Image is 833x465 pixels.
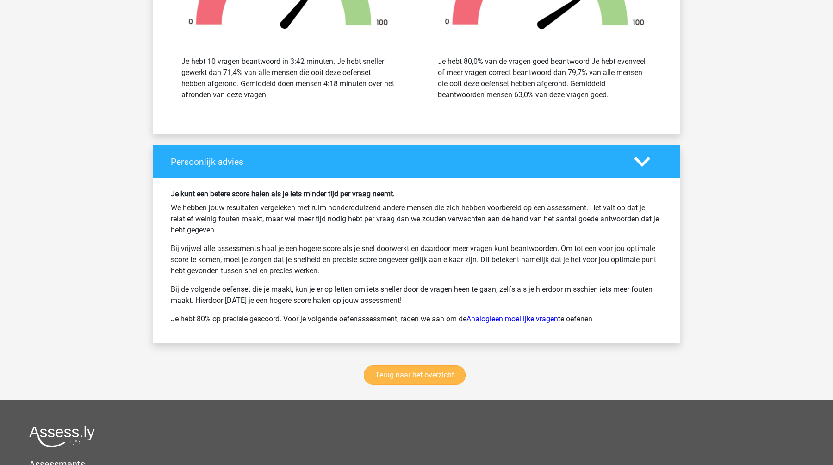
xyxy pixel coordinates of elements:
div: Je hebt 80,0% van de vragen goed beantwoord Je hebt evenveel of meer vragen correct beantwoord da... [438,56,652,101]
p: Bij vrijwel alle assessments haal je een hogere score als je snel doorwerkt en daardoor meer vrag... [171,243,662,276]
p: We hebben jouw resultaten vergeleken met ruim honderdduizend andere mensen die zich hebben voorbe... [171,202,662,236]
div: Je hebt 10 vragen beantwoord in 3:42 minuten. Je hebt sneller gewerkt dan 71,4% van alle mensen d... [181,56,395,101]
h6: Je kunt een betere score halen als je iets minder tijd per vraag neemt. [171,189,662,198]
h4: Persoonlijk advies [171,157,620,167]
p: Bij de volgende oefenset die je maakt, kun je er op letten om iets sneller door de vragen heen te... [171,284,662,306]
a: Analogieen moeilijke vragen [466,314,558,323]
p: Je hebt 80% op precisie gescoord. Voor je volgende oefenassessment, raden we aan om de te oefenen [171,314,662,325]
img: Assessly logo [29,426,95,447]
a: Terug naar het overzicht [364,365,466,385]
